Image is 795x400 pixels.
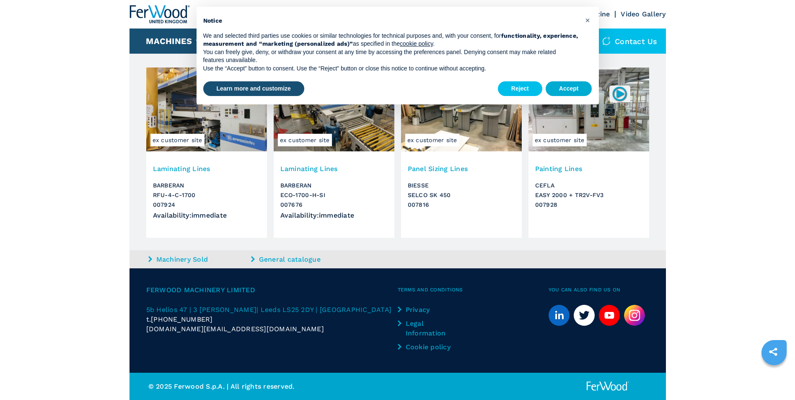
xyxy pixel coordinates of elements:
button: Learn more and customize [203,81,304,96]
span: ex customer site [278,134,332,146]
strong: functionality, experience, measurement and “marketing (personalized ads)” [203,32,578,47]
span: | Leeds LS25 2DY | [GEOGRAPHIC_DATA] [256,306,391,314]
button: Accept [546,81,592,96]
button: Machines [146,36,192,46]
p: We and selected third parties use cookies or similar technologies for technical purposes and, wit... [203,32,579,48]
a: Legal Information [398,319,456,338]
div: Availability : immediate [153,212,260,219]
a: youtube [599,305,620,326]
span: Terms and Conditions [398,285,549,295]
span: You can also find us on [549,285,649,295]
h3: Panel Sizing Lines [408,164,515,174]
a: Cookie policy [398,342,456,352]
a: 5b Helios 47 | 3 [PERSON_NAME]| Leeds LS25 2DY | [GEOGRAPHIC_DATA] [146,305,398,314]
h3: BARBERAN RFU-4-C-1700 007924 [153,181,260,210]
a: Video Gallery [621,10,666,18]
img: Contact us [602,37,611,45]
span: [DOMAIN_NAME][EMAIL_ADDRESS][DOMAIN_NAME] [146,324,324,334]
h3: BIESSE SELCO SK 450 007816 [408,181,515,210]
img: Ferwood [585,381,630,392]
p: You can freely give, deny, or withdraw your consent at any time by accessing the preferences pane... [203,48,579,65]
h3: Painting Lines [535,164,642,174]
button: Close this notice [581,13,595,27]
a: linkedin [549,305,570,326]
span: ex customer site [533,134,587,146]
h3: BARBERAN ECO-1700-H-SI 007676 [280,181,388,210]
div: Availability : immediate [280,212,388,219]
h3: Laminating Lines [280,164,388,174]
span: [PHONE_NUMBER] [151,314,213,324]
p: Use the “Accept” button to consent. Use the “Reject” button or close this notice to continue with... [203,65,579,73]
span: × [585,15,590,25]
a: cookie policy [400,40,433,47]
a: General catalogue [251,255,352,264]
iframe: Chat [759,362,789,394]
a: Painting Lines CEFLA EASY 2000 + TR2V-FV3ex customer site007928Painting LinesCEFLAEASY 2000 + TR2... [528,68,649,238]
a: sharethis [763,341,784,362]
a: Privacy [398,305,456,314]
a: twitter [574,305,595,326]
h2: Notice [203,17,579,25]
button: Reject [498,81,542,96]
h3: Laminating Lines [153,164,260,174]
a: Machinery Sold [148,255,249,264]
span: 5b Helios 47 | 3 [PERSON_NAME] [146,306,257,314]
p: © 2025 Ferwood S.p.A. | All rights reserved. [148,382,398,391]
a: Laminating Lines BARBERAN ECO-1700-H-SIex customer siteLaminating LinesBARBERANECO-1700-H-SI00767... [274,68,394,238]
img: Instagram [624,305,645,326]
span: ex customer site [405,134,459,146]
a: Laminating Lines BARBERAN RFU-4-C-1700ex customer site007924Laminating LinesBARBERANRFU-4-C-17000... [146,68,267,238]
span: ex customer site [150,134,205,146]
div: Contact us [594,29,666,54]
a: Panel Sizing Lines BIESSE SELCO SK 450ex customer site007816Panel Sizing LinesBIESSESELCO SK 4500... [401,68,522,238]
img: Ferwood [129,5,190,23]
span: Ferwood Machinery Limited [146,285,398,295]
h3: CEFLA EASY 2000 + TR2V-FV3 007928 [535,181,642,210]
div: t. [146,314,398,324]
img: Laminating Lines BARBERAN RFU-4-C-1700 [146,68,267,151]
img: 007928 [611,86,628,102]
